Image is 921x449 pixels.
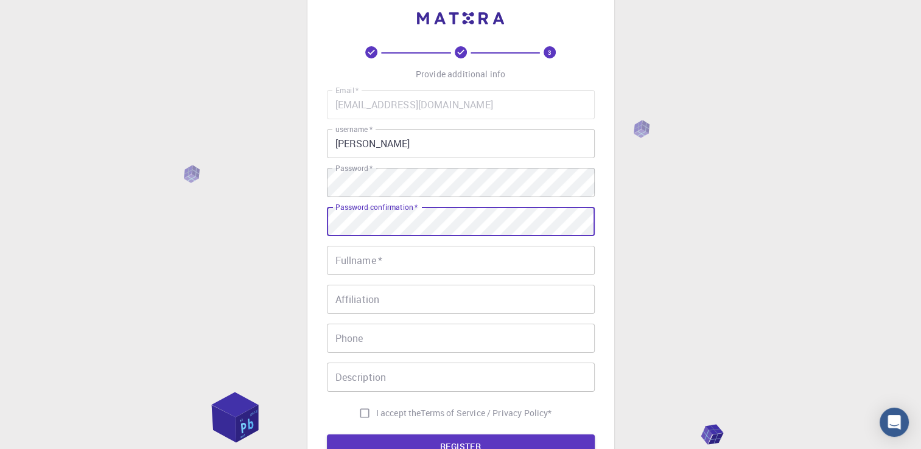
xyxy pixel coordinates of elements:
[416,68,505,80] p: Provide additional info
[335,124,373,134] label: username
[548,48,552,57] text: 3
[335,202,418,212] label: Password confirmation
[880,408,909,437] div: Open Intercom Messenger
[376,407,421,419] span: I accept the
[421,407,552,419] a: Terms of Service / Privacy Policy*
[335,163,373,173] label: Password
[421,407,552,419] p: Terms of Service / Privacy Policy *
[335,85,359,96] label: Email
